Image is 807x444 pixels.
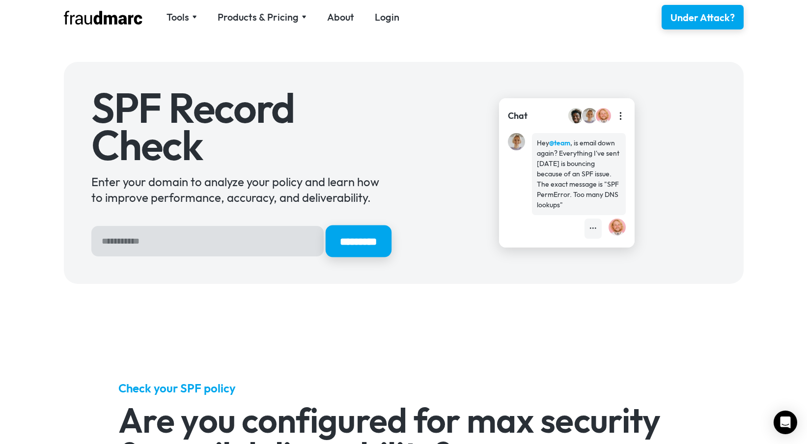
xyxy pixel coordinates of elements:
div: Chat [508,110,528,122]
a: Login [375,10,399,24]
form: Hero Sign Up Form [91,226,390,256]
div: Tools [167,10,189,24]
h1: SPF Record Check [91,89,390,164]
div: Open Intercom Messenger [774,411,797,434]
strong: @team [549,139,570,147]
h5: Check your SPF policy [118,380,689,396]
div: Enter your domain to analyze your policy and learn how to improve performance, accuracy, and deli... [91,174,390,205]
div: ••• [589,223,597,234]
div: Under Attack? [670,11,735,25]
a: About [327,10,354,24]
div: Products & Pricing [218,10,299,24]
a: Under Attack? [662,5,744,29]
div: Products & Pricing [218,10,306,24]
div: Tools [167,10,197,24]
div: Hey , is email down again? Everything I've sent [DATE] is bouncing because of an SPF issue. The e... [537,138,621,210]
